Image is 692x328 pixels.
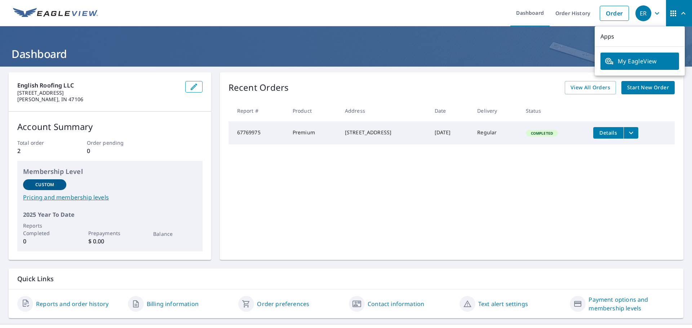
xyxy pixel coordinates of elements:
p: [PERSON_NAME], IN 47106 [17,96,179,103]
p: 0 [87,147,133,155]
div: ER [635,5,651,21]
a: Text alert settings [478,300,528,308]
p: Membership Level [23,167,197,176]
p: Total order [17,139,63,147]
a: Payment options and membership levels [589,295,675,313]
a: Reports and order history [36,300,108,308]
a: Order [600,6,629,21]
p: [STREET_ADDRESS] [17,90,179,96]
p: Apps [595,26,685,47]
p: 0 [23,237,66,246]
div: [STREET_ADDRESS] [345,129,423,136]
p: 2025 Year To Date [23,210,197,219]
th: Report # [229,100,287,121]
button: detailsBtn-67769975 [593,127,624,139]
p: Quick Links [17,274,675,283]
p: Reports Completed [23,222,66,237]
a: My EagleView [600,53,679,70]
td: [DATE] [429,121,472,144]
a: Pricing and membership levels [23,193,197,202]
span: Completed [527,131,557,136]
th: Status [520,100,587,121]
span: Details [598,129,619,136]
td: Premium [287,121,339,144]
a: Billing information [147,300,199,308]
h1: Dashboard [9,46,683,61]
span: Start New Order [627,83,669,92]
td: Regular [471,121,520,144]
p: Account Summary [17,120,203,133]
th: Delivery [471,100,520,121]
td: 67769975 [229,121,287,144]
p: Balance [153,230,196,238]
a: Start New Order [621,81,675,94]
th: Date [429,100,472,121]
button: filesDropdownBtn-67769975 [624,127,638,139]
th: Product [287,100,339,121]
span: View All Orders [571,83,610,92]
p: Prepayments [88,229,132,237]
img: EV Logo [13,8,98,19]
p: English Roofing LLC [17,81,179,90]
p: 2 [17,147,63,155]
th: Address [339,100,429,121]
p: $ 0.00 [88,237,132,246]
p: Custom [35,181,54,188]
span: My EagleView [605,57,675,66]
a: View All Orders [565,81,616,94]
a: Contact information [368,300,424,308]
p: Order pending [87,139,133,147]
p: Recent Orders [229,81,289,94]
a: Order preferences [257,300,309,308]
